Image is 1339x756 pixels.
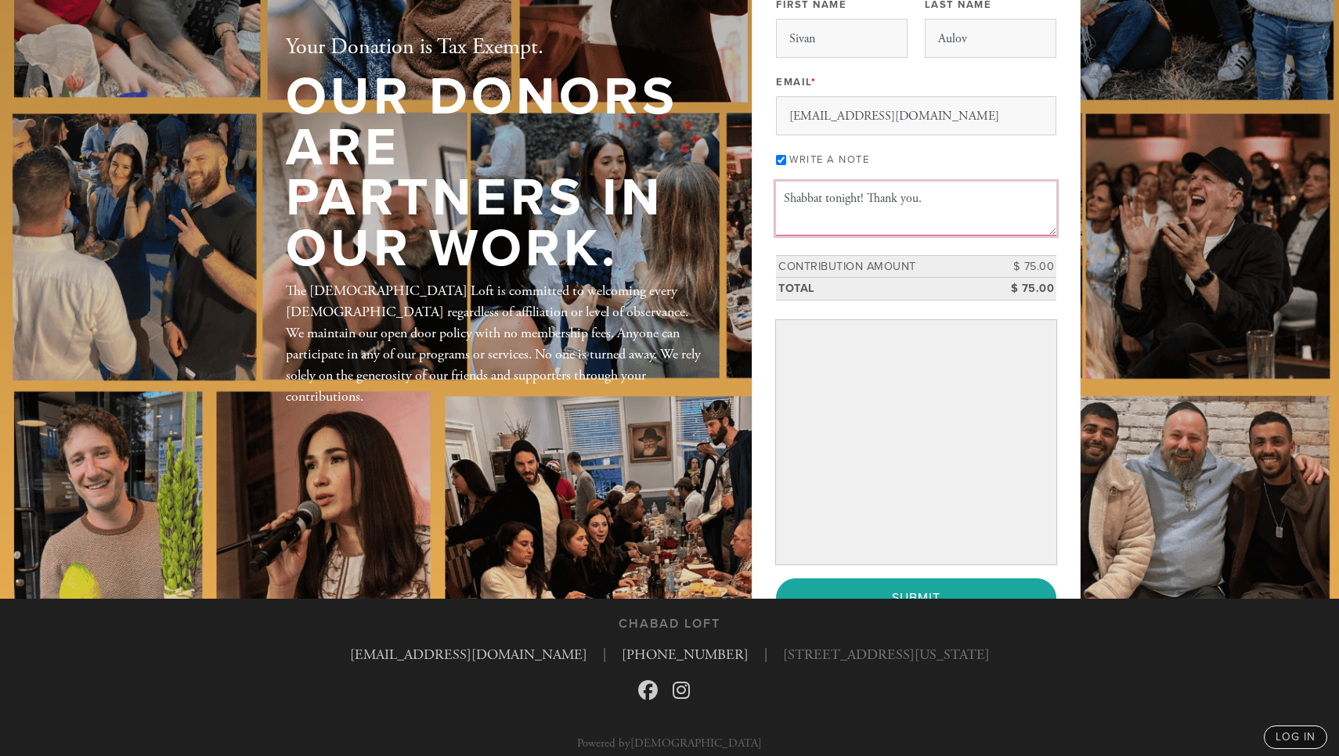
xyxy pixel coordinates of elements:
[286,72,701,274] h1: Our Donors are Partners in Our Work.
[630,736,762,751] a: [DEMOGRAPHIC_DATA]
[986,278,1056,301] td: $ 75.00
[783,644,990,665] span: [STREET_ADDRESS][US_STATE]
[776,75,816,89] label: Email
[789,153,869,166] label: Write a note
[779,323,1053,561] iframe: Secure payment input frame
[577,737,762,749] p: Powered by
[811,76,817,88] span: This field is required.
[776,278,986,301] td: Total
[776,578,1056,617] input: Submit
[286,34,701,61] h2: Your Donation is Tax Exempt.
[986,255,1056,278] td: $ 75.00
[619,617,720,632] h3: Chabad Loft
[776,255,986,278] td: Contribution Amount
[622,646,749,664] a: [PHONE_NUMBER]
[286,280,701,407] div: The [DEMOGRAPHIC_DATA] Loft is committed to welcoming every [DEMOGRAPHIC_DATA] regardless of affi...
[350,646,587,664] a: [EMAIL_ADDRESS][DOMAIN_NAME]
[603,644,606,665] span: |
[1264,725,1327,749] a: log in
[764,644,767,665] span: |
